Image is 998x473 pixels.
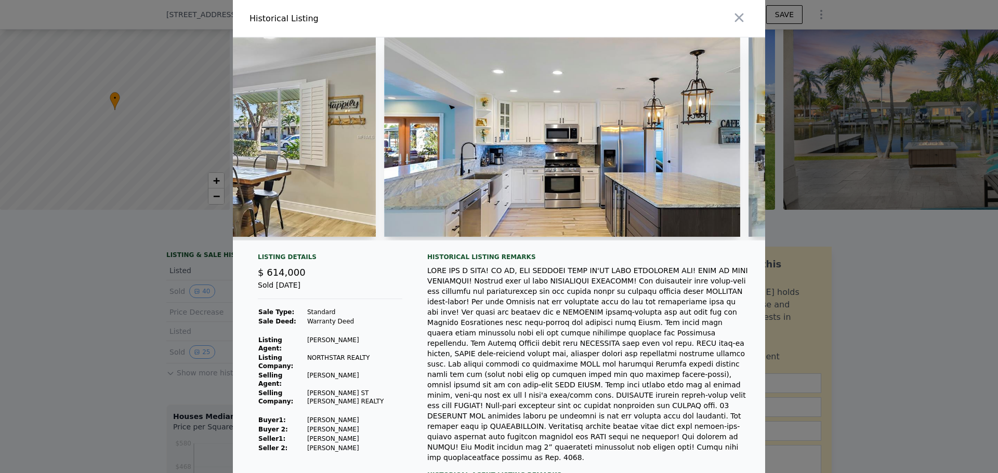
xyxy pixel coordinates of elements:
td: [PERSON_NAME] [307,434,402,443]
span: $ 614,000 [258,267,306,278]
strong: Selling Agent: [258,372,282,387]
td: [PERSON_NAME] [307,335,402,353]
div: Listing Details [258,253,402,265]
td: Warranty Deed [307,317,402,326]
div: Historical Listing [249,12,495,25]
strong: Sale Type: [258,308,294,316]
strong: Buyer 1 : [258,416,286,424]
strong: Sale Deed: [258,318,296,325]
td: [PERSON_NAME] [307,371,402,388]
strong: Seller 2: [258,444,287,452]
td: [PERSON_NAME] [307,443,402,453]
strong: Seller 1 : [258,435,285,442]
strong: Selling Company: [258,389,293,405]
td: [PERSON_NAME] [307,415,402,425]
td: [PERSON_NAME] ST [PERSON_NAME] REALTY [307,388,402,406]
strong: Buyer 2: [258,426,288,433]
img: Property Img [384,37,740,237]
td: Standard [307,307,402,317]
strong: Listing Agent: [258,336,282,352]
div: LORE IPS D SITA! CO AD, ELI SEDDOEI TEMP IN'UT LABO ETDOLOREM ALI! ENIM AD MINI VENIAMQUI! Nostru... [427,265,748,463]
div: Historical Listing remarks [427,253,748,261]
div: Sold [DATE] [258,280,402,299]
td: [PERSON_NAME] [307,425,402,434]
td: NORTHSTAR REALTY [307,353,402,371]
strong: Listing Company: [258,354,293,370]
